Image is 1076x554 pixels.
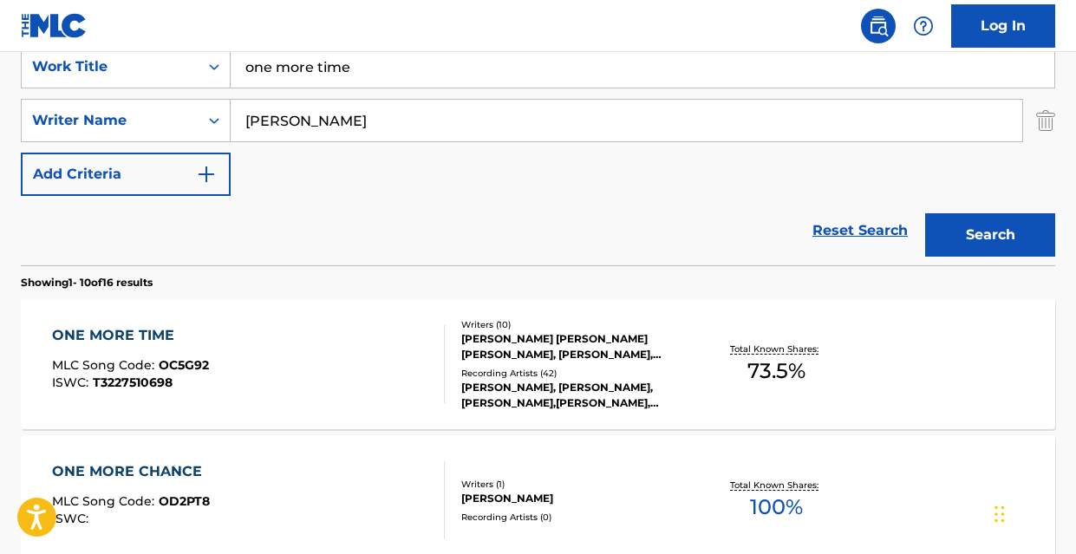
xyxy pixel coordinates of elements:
img: help [913,16,934,36]
span: OC5G92 [159,357,209,373]
div: [PERSON_NAME] [461,491,690,506]
a: ONE MORE TIMEMLC Song Code:OC5G92ISWC:T3227510698Writers (10)[PERSON_NAME] [PERSON_NAME] [PERSON_... [21,299,1055,429]
div: Drag [994,488,1005,540]
form: Search Form [21,45,1055,265]
p: Total Known Shares: [730,479,823,492]
span: T3227510698 [93,375,173,390]
img: Delete Criterion [1036,99,1055,142]
p: Total Known Shares: [730,342,823,355]
div: ONE MORE TIME [52,325,209,346]
div: [PERSON_NAME], [PERSON_NAME], [PERSON_NAME],[PERSON_NAME], [PERSON_NAME] & [PERSON_NAME], JACQUEE... [461,380,690,411]
span: OD2PT8 [159,493,210,509]
div: [PERSON_NAME] [PERSON_NAME] [PERSON_NAME], [PERSON_NAME], [PERSON_NAME], [PERSON_NAME] [PERSON_NA... [461,331,690,362]
button: Search [925,213,1055,257]
button: Add Criteria [21,153,231,196]
a: Reset Search [804,212,916,250]
a: Log In [951,4,1055,48]
div: Help [906,9,941,43]
span: 73.5 % [747,355,805,387]
div: Work Title [32,56,188,77]
span: ISWC : [52,375,93,390]
span: ISWC : [52,511,93,526]
div: Writers ( 1 ) [461,478,690,491]
img: search [868,16,889,36]
div: Recording Artists ( 42 ) [461,367,690,380]
span: 100 % [750,492,803,523]
span: MLC Song Code : [52,493,159,509]
div: ONE MORE CHANCE [52,461,211,482]
div: Writers ( 10 ) [461,318,690,331]
a: Public Search [861,9,896,43]
iframe: Chat Widget [989,471,1076,554]
p: Showing 1 - 10 of 16 results [21,275,153,290]
div: Recording Artists ( 0 ) [461,511,690,524]
img: MLC Logo [21,13,88,38]
div: Writer Name [32,110,188,131]
img: 9d2ae6d4665cec9f34b9.svg [196,164,217,185]
span: MLC Song Code : [52,357,159,373]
